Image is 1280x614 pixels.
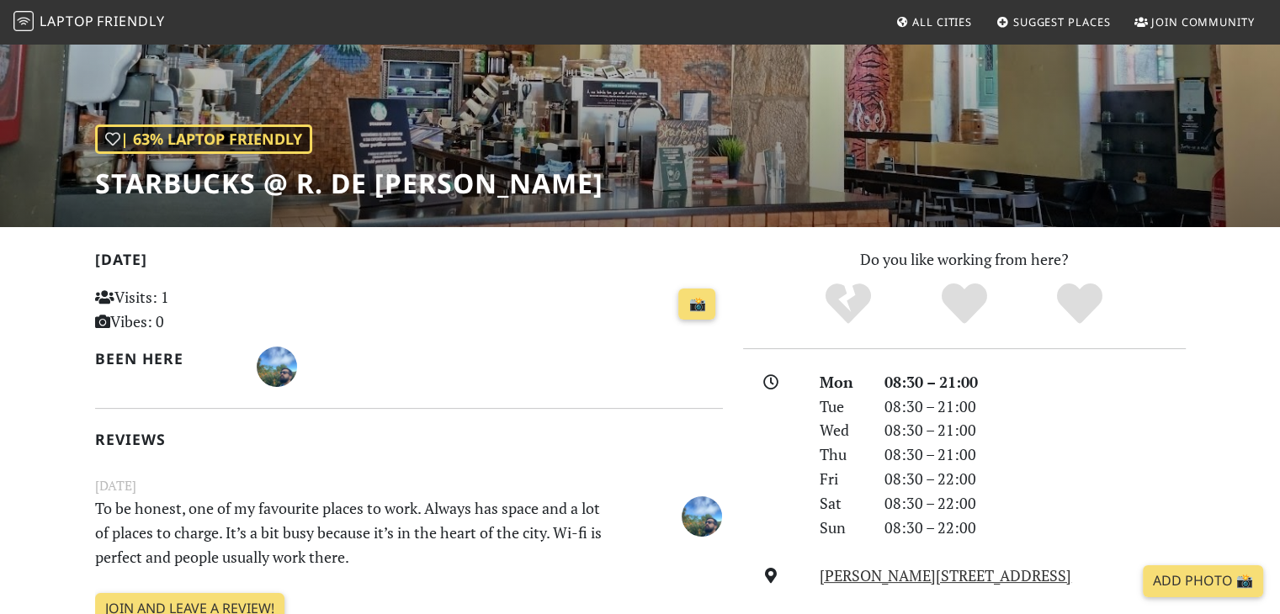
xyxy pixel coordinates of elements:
img: LaptopFriendly [13,11,34,31]
p: Visits: 1 Vibes: 0 [95,285,291,334]
div: | 63% Laptop Friendly [95,124,312,154]
p: Do you like working from here? [743,247,1186,272]
div: 08:30 – 21:00 [874,370,1196,394]
a: 📸 [678,288,715,320]
div: 08:30 – 21:00 [874,394,1196,419]
a: [PERSON_NAME][STREET_ADDRESS] [820,565,1071,585]
div: Thu [810,442,874,467]
a: All Cities [889,7,979,37]
img: 4228-diogo.jpg [682,496,722,537]
span: All Cities [912,14,972,29]
div: 08:30 – 22:00 [874,491,1196,516]
div: Sat [810,491,874,516]
div: 08:30 – 22:00 [874,516,1196,540]
span: Laptop [40,12,94,30]
small: [DATE] [85,475,733,496]
div: 08:30 – 21:00 [874,442,1196,467]
h2: [DATE] [95,251,723,275]
p: To be honest, one of my favourite places to work. Always has space and a lot of places to charge.... [85,496,625,569]
div: Fri [810,467,874,491]
a: Join Community [1128,7,1261,37]
div: 08:30 – 22:00 [874,467,1196,491]
div: 08:30 – 21:00 [874,418,1196,442]
h2: Been here [95,350,237,368]
a: Suggest Places [990,7,1118,37]
h2: Reviews [95,431,723,448]
div: Wed [810,418,874,442]
div: Tue [810,394,874,419]
span: Join Community [1151,14,1255,29]
span: Friendly [97,12,164,30]
div: Definitely! [1022,281,1138,327]
div: Yes [906,281,1022,327]
div: No [790,281,906,327]
span: Diogo Daniel [682,504,722,524]
img: 4228-diogo.jpg [257,347,297,387]
span: Suggest Places [1013,14,1111,29]
a: LaptopFriendly LaptopFriendly [13,8,165,37]
div: Mon [810,370,874,394]
div: Sun [810,516,874,540]
h1: Starbucks @ R. de [PERSON_NAME] [95,167,603,199]
span: Diogo Daniel [257,355,297,375]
